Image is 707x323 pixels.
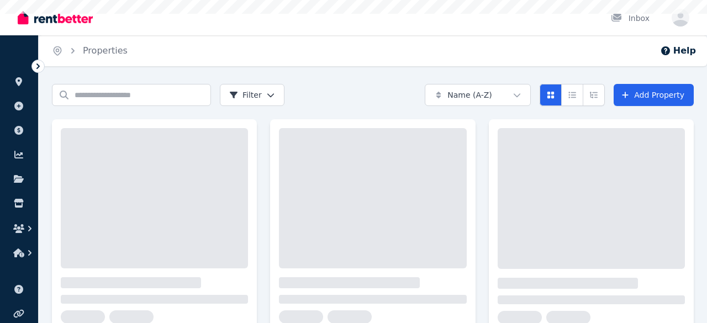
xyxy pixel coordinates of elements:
[660,44,696,57] button: Help
[39,35,141,66] nav: Breadcrumb
[583,84,605,106] button: Expanded list view
[220,84,284,106] button: Filter
[611,13,650,24] div: Inbox
[229,89,262,100] span: Filter
[614,84,694,106] a: Add Property
[83,45,128,56] a: Properties
[425,84,531,106] button: Name (A-Z)
[540,84,605,106] div: View options
[447,89,492,100] span: Name (A-Z)
[561,84,583,106] button: Compact list view
[18,9,93,26] img: RentBetter
[540,84,562,106] button: Card view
